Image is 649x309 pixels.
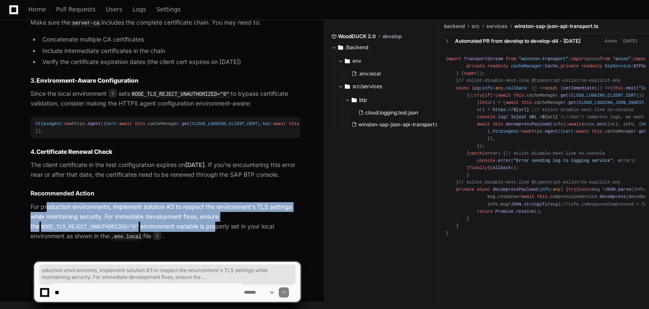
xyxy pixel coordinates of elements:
[569,100,576,105] span: get
[459,180,621,185] span: // eslint-disable-next-line @typescript-eslint/no-explicit-any
[40,57,300,67] li: Verify the certificate expiration dates (the client cert expires on [DATE])
[31,148,300,156] h3: 4.
[338,54,438,68] button: env
[605,64,631,69] span: btpService
[513,107,529,112] span: ${url}
[40,35,300,45] li: Concatenate multiple CA certificates
[338,33,376,40] span: WoodDUCK 2.0
[579,187,592,192] span: const
[490,165,511,170] span: callback
[493,129,519,134] span: httpsAgent
[348,68,433,80] button: .env.local
[480,100,487,105] span: let
[521,100,532,105] span: this
[444,23,465,30] span: backend
[456,187,474,192] span: private
[571,56,587,61] span: import
[571,92,636,97] span: CLOUD_LOGGING_CLIENT_CERT
[383,33,402,40] span: develop
[192,121,258,126] span: CLOUD_LOGGING_CLIENT_CERT
[521,194,535,199] span: await
[569,122,582,127] span: await
[482,85,555,90] span: : , : () =>
[471,23,480,30] span: src
[600,56,610,61] span: from
[605,129,636,134] span: cacheManager
[472,85,480,90] span: log
[358,70,381,77] span: .env.local
[273,121,286,126] span: await
[613,56,631,61] span: "axios"
[31,89,300,109] p: Since the local environment sets to bypass certificate validation, consider making the HTTPS agen...
[263,121,270,126] span: key
[477,187,490,192] span: async
[639,129,646,134] span: get
[28,7,46,12] span: Home
[345,81,350,92] svg: Directory
[516,209,534,214] span: resolve
[482,85,493,90] span: info
[338,42,343,53] svg: Directory
[148,121,179,126] span: cacheManager
[506,85,527,90] span: callback
[352,83,382,90] span: src/services
[446,56,641,237] div: ; axios ; * https ; { } ; { } ; { } ; = ; = ; = ; = ; { ( ) { (); } ( ) { ( { . ( , info); }); { ...
[576,129,589,134] span: await
[459,78,621,83] span: // eslint-disable-next-line @typescript-eslint/no-explicit-any
[446,56,461,61] span: import
[560,64,579,69] span: private
[474,92,482,97] span: try
[495,209,513,214] span: Promise
[498,114,505,120] span: log
[508,114,560,120] span: `Injest URL = `
[498,194,519,199] span: response
[597,122,607,127] span: post
[108,89,117,97] span: 3
[469,150,482,156] span: catch
[56,7,95,12] span: Pull Requests
[130,91,231,98] code: NODE_TLS_REJECT_UNAUTHORIZED="0"
[348,119,439,131] button: winston-sap-json-api-transport.ts
[524,201,547,206] span: stringify
[31,160,300,180] p: The client certificate in the test configuration expires on . If you're encountering this error n...
[537,194,548,199] span: this
[31,76,300,85] h3: 3.
[135,121,145,126] span: this
[490,107,532,112] span: `https:// `
[153,232,161,240] span: 3
[493,122,503,127] span: this
[605,187,616,192] span: JSON
[563,85,594,90] span: setImmediate
[519,56,569,61] span: "winston-transport"
[88,121,101,126] span: Agent
[289,121,300,126] span: this
[488,64,508,69] span: readonly
[550,194,597,199] span: compressionService
[352,58,361,64] span: env
[623,38,637,44] div: [DATE]
[70,19,101,27] code: server-ca
[563,129,574,134] span: cert
[600,194,626,199] span: decompress
[540,187,550,192] span: info
[602,37,620,45] span: Active
[109,233,143,241] code: .env.local
[477,114,495,120] span: console
[513,158,613,163] span: "Error sending log to logging service"
[338,80,438,93] button: src/services
[477,209,493,214] span: return
[540,187,560,192] span: :
[486,23,508,30] span: services
[31,189,300,198] h2: Recommended Action
[521,129,529,134] span: new
[106,121,116,126] span: cert
[592,129,602,134] span: this
[39,223,140,231] code: NODE_TLS_REJECT_UNAUTHORIZED="0"
[345,56,350,66] svg: Directory
[464,71,477,76] span: super
[527,92,558,97] span: cacheManager
[485,92,490,97] span: if
[498,92,511,97] span: await
[156,7,180,12] span: Settings
[626,85,636,90] span: emit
